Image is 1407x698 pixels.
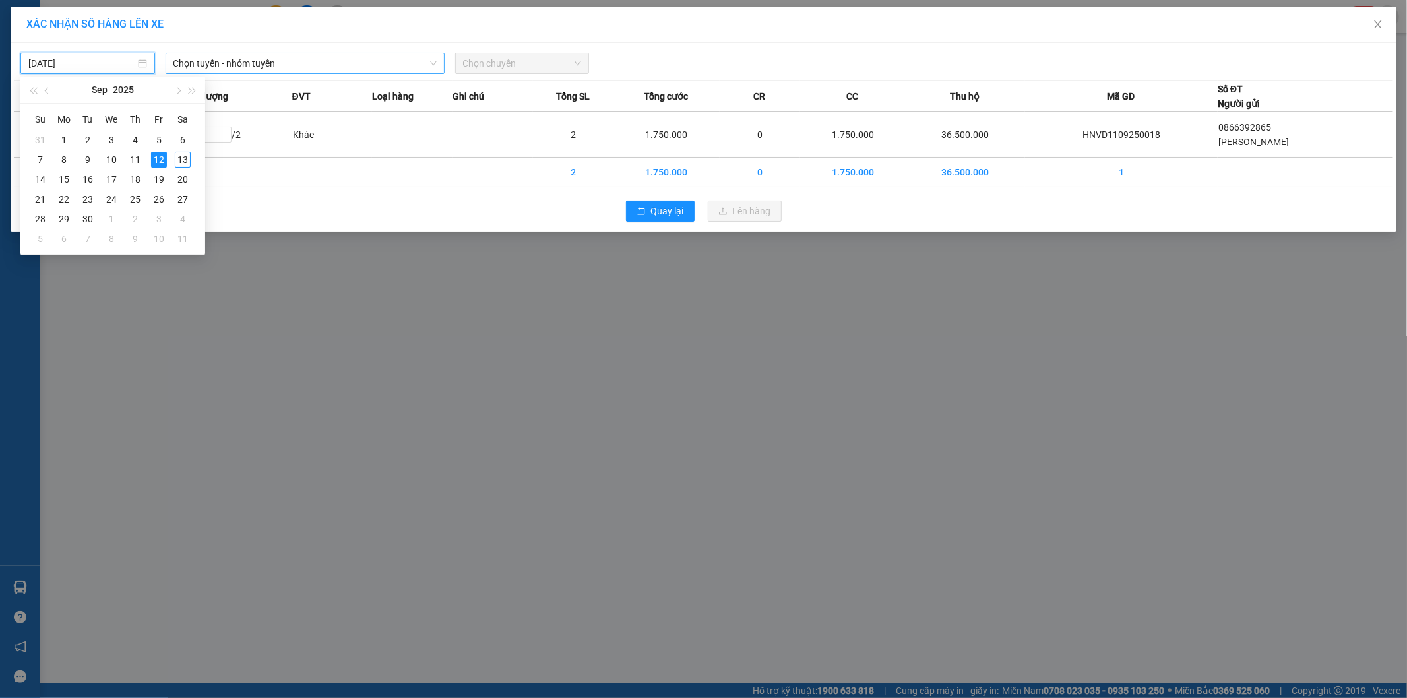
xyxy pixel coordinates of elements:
[1218,82,1260,111] div: Số ĐT Người gửi
[151,191,167,207] div: 26
[453,112,533,158] td: ---
[56,132,72,148] div: 1
[372,89,414,104] span: Loại hàng
[191,89,228,104] span: Số lượng
[100,170,123,189] td: 2025-09-17
[28,189,52,209] td: 2025-09-21
[100,209,123,229] td: 2025-10-01
[127,211,143,227] div: 2
[100,109,123,130] th: We
[100,229,123,249] td: 2025-10-08
[171,170,195,189] td: 2025-09-20
[151,152,167,168] div: 12
[123,109,147,130] th: Th
[171,150,195,170] td: 2025-09-13
[708,201,782,222] button: uploadLên hàng
[32,152,48,168] div: 7
[147,209,171,229] td: 2025-10-03
[173,53,437,73] span: Chọn tuyến - nhóm tuyến
[151,231,167,247] div: 10
[52,130,76,150] td: 2025-09-01
[127,152,143,168] div: 11
[556,89,590,104] span: Tổng SL
[28,170,52,189] td: 2025-09-14
[80,231,96,247] div: 7
[191,112,292,158] td: / 2
[175,191,191,207] div: 27
[104,152,119,168] div: 10
[533,158,613,187] td: 2
[1108,89,1135,104] span: Mã GD
[171,130,195,150] td: 2025-09-06
[100,150,123,170] td: 2025-09-10
[147,170,171,189] td: 2025-09-19
[32,191,48,207] div: 21
[372,112,453,158] td: ---
[453,89,484,104] span: Ghi chú
[32,211,48,227] div: 28
[100,189,123,209] td: 2025-09-24
[52,109,76,130] th: Mo
[1360,7,1396,44] button: Close
[80,152,96,168] div: 9
[127,231,143,247] div: 9
[175,152,191,168] div: 13
[123,229,147,249] td: 2025-10-09
[175,211,191,227] div: 4
[104,231,119,247] div: 8
[76,150,100,170] td: 2025-09-09
[52,150,76,170] td: 2025-09-08
[28,229,52,249] td: 2025-10-05
[76,130,100,150] td: 2025-09-02
[720,112,800,158] td: 0
[32,231,48,247] div: 5
[626,201,695,222] button: rollbackQuay lại
[56,191,72,207] div: 22
[147,189,171,209] td: 2025-09-26
[76,209,100,229] td: 2025-09-30
[171,189,195,209] td: 2025-09-27
[52,209,76,229] td: 2025-09-29
[613,158,720,187] td: 1.750.000
[644,89,688,104] span: Tổng cước
[52,189,76,209] td: 2025-09-22
[127,191,143,207] div: 25
[292,112,373,158] td: Khác
[171,209,195,229] td: 2025-10-04
[32,132,48,148] div: 31
[123,130,147,150] td: 2025-09-04
[123,189,147,209] td: 2025-09-25
[151,172,167,187] div: 19
[26,18,164,30] span: XÁC NHẬN SỐ HÀNG LÊN XE
[171,229,195,249] td: 2025-10-11
[76,189,100,209] td: 2025-09-23
[127,132,143,148] div: 4
[147,109,171,130] th: Fr
[147,150,171,170] td: 2025-09-12
[847,89,859,104] span: CC
[292,89,311,104] span: ĐVT
[951,89,980,104] span: Thu hộ
[1373,19,1383,30] span: close
[171,109,195,130] th: Sa
[720,158,800,187] td: 0
[104,191,119,207] div: 24
[1218,137,1289,147] span: [PERSON_NAME]
[906,112,1025,158] td: 36.500.000
[147,130,171,150] td: 2025-09-05
[123,150,147,170] td: 2025-09-11
[1025,112,1218,158] td: HNVD1109250018
[175,172,191,187] div: 20
[123,209,147,229] td: 2025-10-02
[127,172,143,187] div: 18
[80,172,96,187] div: 16
[92,77,108,103] button: Sep
[100,130,123,150] td: 2025-09-03
[28,109,52,130] th: Su
[637,206,646,217] span: rollback
[56,231,72,247] div: 6
[80,211,96,227] div: 30
[80,132,96,148] div: 2
[52,229,76,249] td: 2025-10-06
[800,112,906,158] td: 1.750.000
